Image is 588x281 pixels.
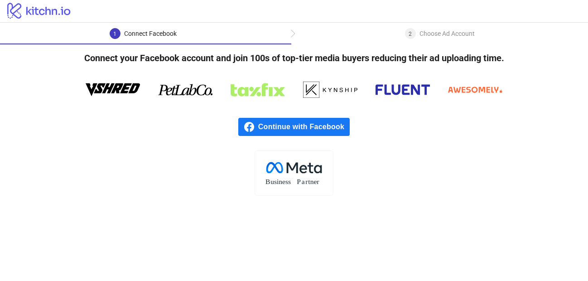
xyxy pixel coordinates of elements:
[124,28,177,39] div: Connect Facebook
[302,178,305,185] tspan: a
[305,178,308,185] tspan: r
[297,178,301,185] tspan: P
[265,178,270,185] tspan: B
[308,178,319,185] tspan: tner
[258,118,350,136] span: Continue with Facebook
[113,31,116,37] span: 1
[238,118,350,136] a: Continue with Facebook
[419,28,475,39] div: Choose Ad Account
[70,44,519,72] h4: Connect your Facebook account and join 100s of top-tier media buyers reducing their ad uploading ...
[270,178,291,185] tspan: usiness
[409,31,412,37] span: 2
